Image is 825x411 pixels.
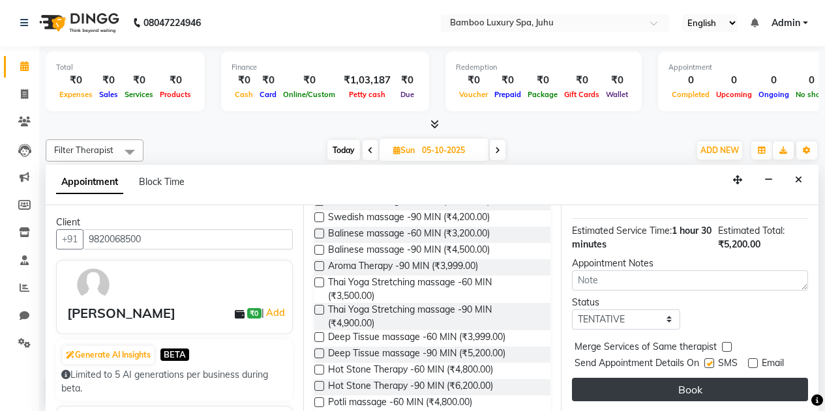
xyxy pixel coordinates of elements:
span: Send Appointment Details On [575,356,699,373]
b: 08047224946 [143,5,201,41]
span: Balinese massage -90 MIN (₹4,500.00) [328,243,490,259]
div: 0 [755,73,792,88]
span: Package [524,90,561,99]
div: [PERSON_NAME] [67,304,175,323]
span: Deep Tissue massage -60 MIN (₹3,999.00) [328,330,505,347]
span: Aroma Therapy -90 MIN (₹3,999.00) [328,259,478,276]
div: ₹0 [491,73,524,88]
div: Status [572,296,680,309]
input: Search by Name/Mobile/Email/Code [83,229,293,249]
div: Client [56,216,293,229]
span: Online/Custom [280,90,338,99]
span: Merge Services of Same therapist [575,340,717,356]
span: Prepaid [491,90,524,99]
span: Admin [772,16,800,30]
span: Wallet [603,90,631,99]
div: ₹0 [96,73,121,88]
span: ₹5,200.00 [718,238,760,250]
div: Limited to 5 AI generations per business during beta. [61,368,288,395]
div: ₹0 [256,73,280,88]
img: avatar [74,266,112,304]
span: Gift Cards [561,90,603,99]
div: Total [56,62,194,73]
div: 0 [713,73,755,88]
div: ₹0 [396,73,419,88]
div: ₹0 [603,73,631,88]
div: ₹0 [561,73,603,88]
span: Expenses [56,90,96,99]
div: 0 [668,73,713,88]
span: Upcoming [713,90,755,99]
span: Card [256,90,280,99]
span: ADD NEW [700,145,739,155]
div: Finance [232,62,419,73]
div: ₹0 [524,73,561,88]
div: ₹0 [456,73,491,88]
span: Hot Stone Therapy -60 MIN (₹4,800.00) [328,363,493,379]
span: Voucher [456,90,491,99]
span: Petty cash [346,90,389,99]
div: Redemption [456,62,631,73]
span: Appointment [56,171,123,194]
span: Filter Therapist [54,145,113,155]
button: +91 [56,229,83,249]
span: Cash [232,90,256,99]
span: | [262,305,287,320]
div: ₹0 [56,73,96,88]
span: Estimated Service Time: [572,225,672,236]
div: Appointment Notes [572,257,808,270]
div: ₹0 [121,73,157,88]
span: BETA [160,348,189,361]
span: SMS [718,356,738,373]
span: Products [157,90,194,99]
span: Sun [390,145,418,155]
span: Balinese massage -60 MIN (₹3,200.00) [328,227,490,243]
span: Block Time [139,176,185,188]
span: Today [327,140,360,160]
span: Thai Yoga Stretching massage -60 MIN (₹3,500.00) [328,276,540,303]
span: Swedish massage -90 MIN (₹4,200.00) [328,210,490,227]
span: Services [121,90,157,99]
span: Estimated Total: [718,225,785,236]
div: ₹0 [157,73,194,88]
button: Book [572,378,808,401]
span: Hot Stone Therapy -90 MIN (₹6,200.00) [328,379,493,395]
span: Sales [96,90,121,99]
button: ADD NEW [697,141,742,160]
span: 1 hour 30 minutes [572,225,712,250]
div: ₹0 [232,73,256,88]
span: Deep Tissue massage -90 MIN (₹5,200.00) [328,347,505,363]
span: Email [762,356,784,373]
span: Thai Yoga Stretching massage -90 MIN (₹4,900.00) [328,303,540,330]
div: ₹0 [280,73,338,88]
button: Close [789,170,808,190]
div: ₹1,03,187 [338,73,396,88]
input: 2025-10-05 [418,141,483,160]
button: Generate AI Insights [63,346,154,364]
span: Due [397,90,417,99]
a: Add [264,305,287,320]
img: logo [33,5,123,41]
span: Ongoing [755,90,792,99]
span: ₹0 [247,308,261,319]
span: Completed [668,90,713,99]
